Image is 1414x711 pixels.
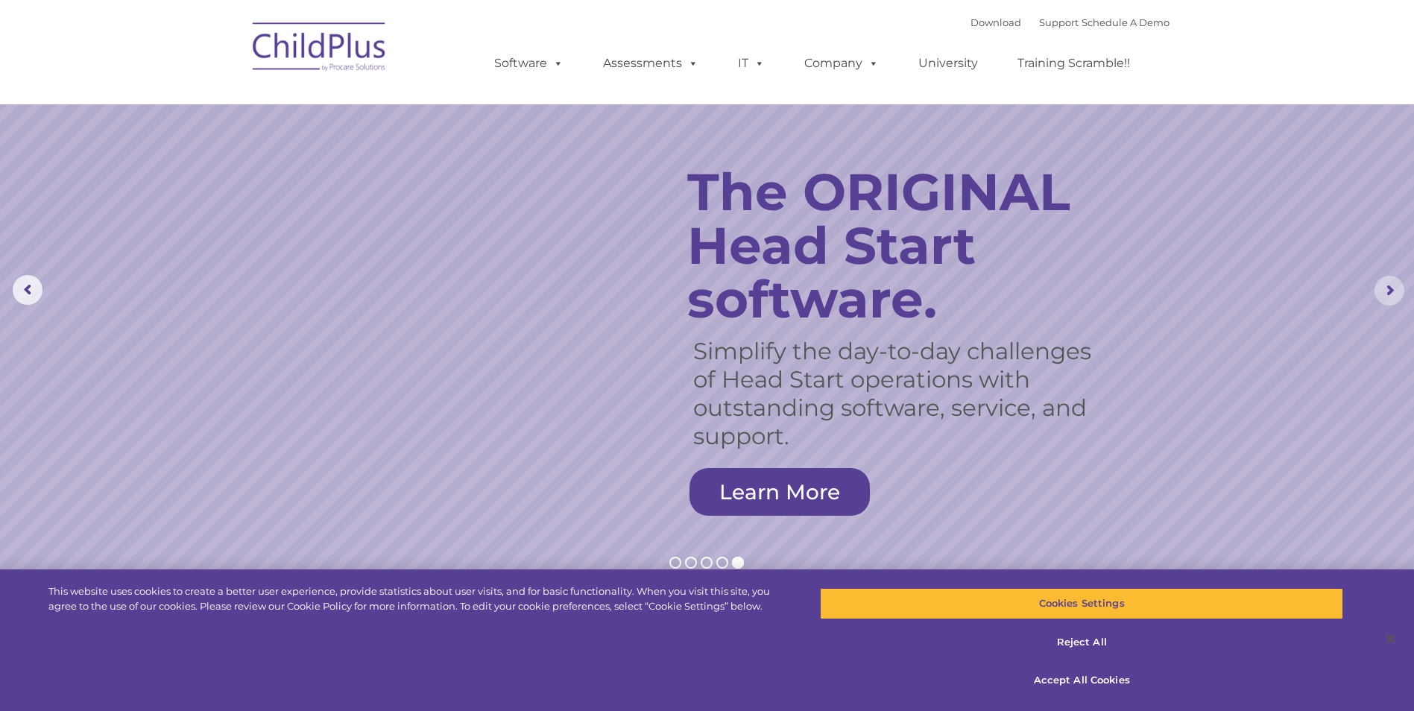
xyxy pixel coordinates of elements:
a: Download [970,16,1021,28]
a: Training Scramble!! [1003,48,1145,78]
button: Close [1374,622,1407,655]
a: Software [479,48,578,78]
a: Support [1039,16,1079,28]
rs-layer: The ORIGINAL Head Start software. [687,165,1129,326]
a: Company [789,48,894,78]
a: University [903,48,993,78]
button: Accept All Cookies [820,665,1343,696]
span: Phone number [207,159,271,171]
rs-layer: Simplify the day-to-day challenges of Head Start operations with outstanding software, service, a... [693,337,1107,450]
a: Schedule A Demo [1082,16,1170,28]
span: Last name [207,98,253,110]
div: This website uses cookies to create a better user experience, provide statistics about user visit... [48,584,777,613]
font: | [970,16,1170,28]
button: Cookies Settings [820,588,1343,619]
a: IT [723,48,780,78]
a: Learn More [689,468,870,516]
button: Reject All [820,627,1343,658]
img: ChildPlus by Procare Solutions [245,12,394,86]
a: Assessments [588,48,713,78]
